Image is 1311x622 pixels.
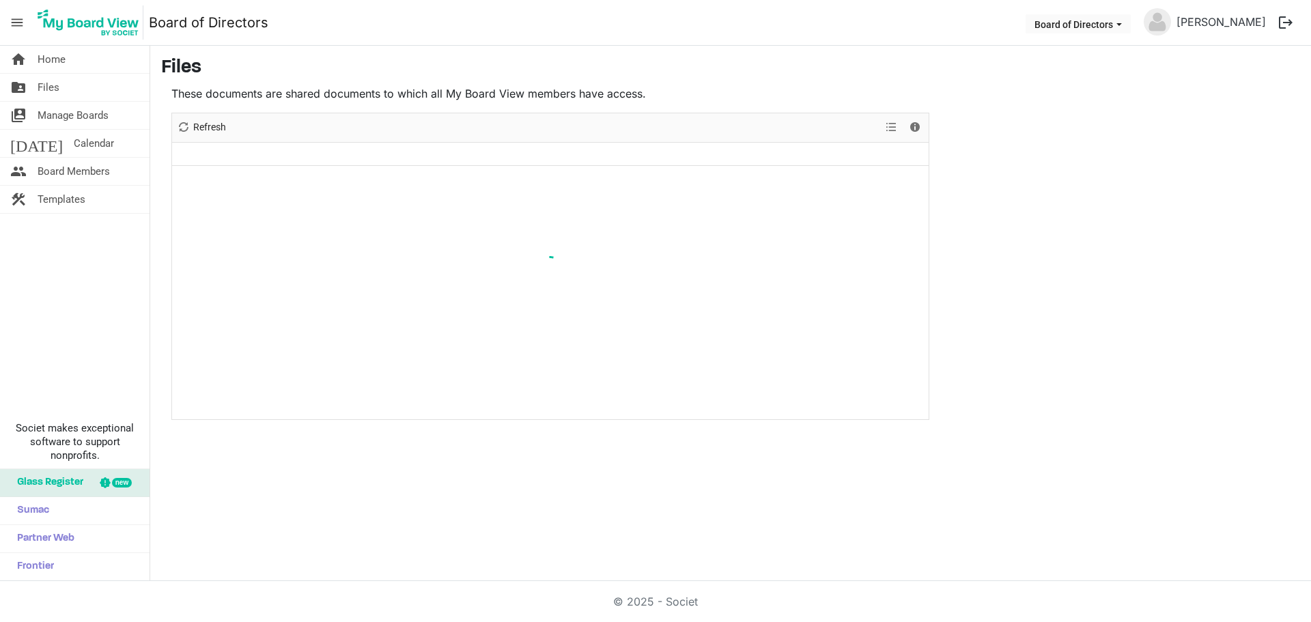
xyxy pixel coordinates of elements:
[1271,8,1300,37] button: logout
[6,421,143,462] span: Societ makes exceptional software to support nonprofits.
[38,46,66,73] span: Home
[10,525,74,552] span: Partner Web
[10,74,27,101] span: folder_shared
[171,85,929,102] p: These documents are shared documents to which all My Board View members have access.
[112,478,132,487] div: new
[10,158,27,185] span: people
[10,102,27,129] span: switch_account
[4,10,30,36] span: menu
[161,57,1300,80] h3: Files
[149,9,268,36] a: Board of Directors
[38,158,110,185] span: Board Members
[10,469,83,496] span: Glass Register
[10,130,63,157] span: [DATE]
[10,186,27,213] span: construction
[10,497,49,524] span: Sumac
[1144,8,1171,36] img: no-profile-picture.svg
[38,74,59,101] span: Files
[1171,8,1271,36] a: [PERSON_NAME]
[38,186,85,213] span: Templates
[10,553,54,580] span: Frontier
[1026,14,1131,33] button: Board of Directors dropdownbutton
[38,102,109,129] span: Manage Boards
[10,46,27,73] span: home
[74,130,114,157] span: Calendar
[613,595,698,608] a: © 2025 - Societ
[33,5,143,40] img: My Board View Logo
[33,5,149,40] a: My Board View Logo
